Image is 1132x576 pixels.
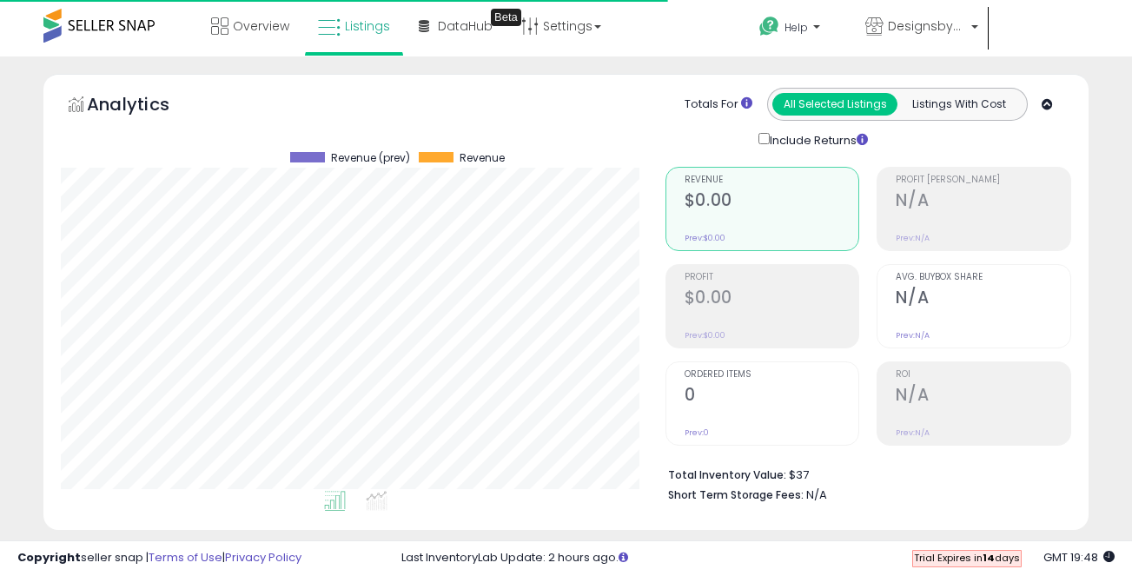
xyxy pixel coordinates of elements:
[685,288,859,311] h2: $0.00
[1043,549,1115,566] span: 2025-10-14 19:48 GMT
[888,17,966,35] span: DesignsbyAng
[17,549,81,566] strong: Copyright
[225,549,301,566] a: Privacy Policy
[685,175,859,185] span: Revenue
[745,129,889,149] div: Include Returns
[460,152,505,164] span: Revenue
[896,175,1070,185] span: Profit [PERSON_NAME]
[896,385,1070,408] h2: N/A
[784,20,808,35] span: Help
[491,9,521,26] div: Tooltip anchor
[668,487,804,502] b: Short Term Storage Fees:
[685,233,725,243] small: Prev: $0.00
[331,152,410,164] span: Revenue (prev)
[772,93,897,116] button: All Selected Listings
[685,330,725,341] small: Prev: $0.00
[896,233,930,243] small: Prev: N/A
[896,370,1070,380] span: ROI
[685,273,859,282] span: Profit
[914,551,1020,565] span: Trial Expires in days
[896,288,1070,311] h2: N/A
[896,330,930,341] small: Prev: N/A
[233,17,289,35] span: Overview
[896,273,1070,282] span: Avg. Buybox Share
[17,550,301,566] div: seller snap | |
[685,427,709,438] small: Prev: 0
[685,370,859,380] span: Ordered Items
[983,551,995,565] b: 14
[685,385,859,408] h2: 0
[438,17,493,35] span: DataHub
[685,96,752,113] div: Totals For
[806,487,827,503] span: N/A
[896,190,1070,214] h2: N/A
[685,190,859,214] h2: $0.00
[345,17,390,35] span: Listings
[896,427,930,438] small: Prev: N/A
[668,463,1058,484] li: $37
[149,549,222,566] a: Terms of Use
[87,92,203,121] h5: Analytics
[745,3,850,56] a: Help
[758,16,780,37] i: Get Help
[401,550,1115,566] div: Last InventoryLab Update: 2 hours ago.
[897,93,1022,116] button: Listings With Cost
[668,467,786,482] b: Total Inventory Value:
